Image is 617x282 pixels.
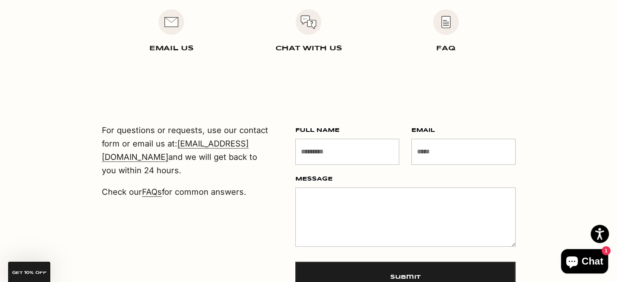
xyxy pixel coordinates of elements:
[102,124,271,177] p: For questions or requests, use our contact form or email us at: and we will get back to you withi...
[142,187,162,197] a: FAQs
[436,45,455,52] a: FAQ
[559,249,611,276] inbox-online-store-chat: Shopify online store chat
[12,271,47,275] span: GET 10% Off
[115,9,228,53] div: Item 1 of 3
[389,9,502,53] div: Item 3 of 3
[252,9,365,53] div: Item 2 of 3
[102,185,271,199] p: Check our for common answers.
[275,45,342,52] a: CHAT WITH US
[390,273,421,282] span: Submit
[149,45,193,52] a: EMAIL US
[8,262,50,282] div: GET 10% Off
